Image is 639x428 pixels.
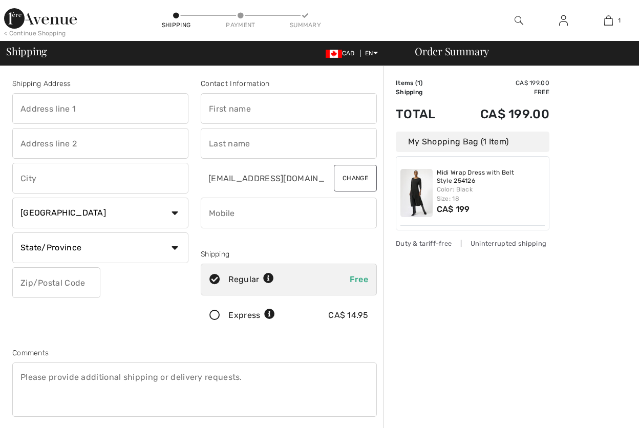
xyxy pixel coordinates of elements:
div: Summary [290,20,321,30]
img: search the website [515,14,523,27]
div: Duty & tariff-free | Uninterrupted shipping [396,239,549,248]
div: Shipping [161,20,191,30]
span: Free [350,274,368,284]
div: Shipping Address [12,78,188,89]
span: 1 [417,79,420,87]
div: Shipping [201,249,377,260]
td: Free [452,88,549,97]
a: Midi Wrap Dress with Belt Style 254126 [437,169,545,185]
div: CA$ 14.95 [328,309,368,322]
img: Midi Wrap Dress with Belt Style 254126 [400,169,433,217]
td: Shipping [396,88,452,97]
td: CA$ 199.00 [452,78,549,88]
div: Regular [228,273,274,286]
input: Last name [201,128,377,159]
a: 1 [587,14,630,27]
img: 1ère Avenue [4,8,77,29]
input: Address line 2 [12,128,188,159]
span: CA$ 199 [437,204,470,214]
img: My Bag [604,14,613,27]
img: Canadian Dollar [326,50,342,58]
span: Shipping [6,46,47,56]
input: First name [201,93,377,124]
div: Comments [12,348,377,358]
input: Address line 1 [12,93,188,124]
span: CAD [326,50,359,57]
div: < Continue Shopping [4,29,66,38]
span: 1 [618,16,621,25]
a: Sign In [551,14,576,27]
td: Items ( ) [396,78,452,88]
div: Color: Black Size: 18 [437,185,545,203]
td: Total [396,97,452,132]
div: Express [228,309,275,322]
div: My Shopping Bag (1 Item) [396,132,549,152]
div: Contact Information [201,78,377,89]
input: City [12,163,188,194]
div: Order Summary [402,46,633,56]
td: CA$ 199.00 [452,97,549,132]
input: E-mail [201,163,326,194]
span: EN [365,50,378,57]
input: Mobile [201,198,377,228]
img: My Info [559,14,568,27]
input: Zip/Postal Code [12,267,100,298]
div: Payment [225,20,256,30]
button: Change [334,165,377,191]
